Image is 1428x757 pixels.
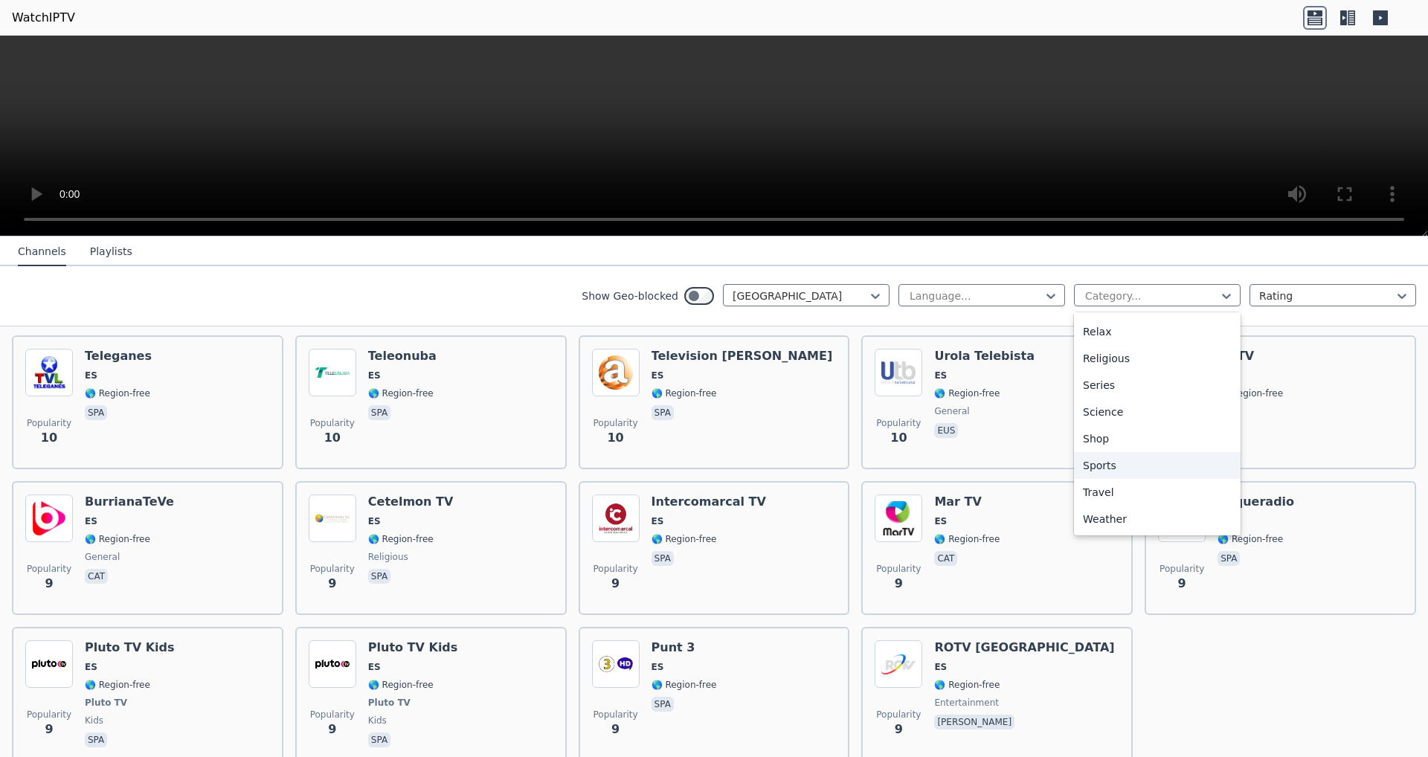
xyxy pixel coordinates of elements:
img: Teleonuba [309,349,356,396]
span: Pluto TV [85,697,127,709]
span: Popularity [310,709,355,721]
span: ES [85,661,97,673]
span: kids [85,715,103,727]
span: ES [934,370,947,381]
span: general [934,405,969,417]
span: 9 [328,721,336,738]
div: Travel [1074,479,1241,506]
img: Television Aranda [592,349,640,396]
img: BurrianaTeVe [25,495,73,542]
span: Popularity [594,563,638,575]
button: Playlists [90,238,132,266]
span: Popularity [27,563,71,575]
span: 🌎 Region-free [368,533,434,545]
span: Popularity [310,563,355,575]
h6: VOTV [1218,349,1283,364]
h6: Punt 3 [652,640,717,655]
span: 10 [607,429,623,447]
p: spa [368,732,390,747]
span: ES [85,515,97,527]
div: Sports [1074,452,1241,479]
p: cat [934,551,957,566]
a: WatchIPTV [12,9,75,27]
div: Shop [1074,425,1241,452]
span: ES [934,515,947,527]
span: 🌎 Region-free [934,533,1000,545]
h6: Cetelmon TV [368,495,454,509]
p: spa [368,569,390,584]
h6: Pequeradio [1218,495,1294,509]
span: 🌎 Region-free [652,387,717,399]
span: 9 [611,575,620,593]
span: Popularity [876,709,921,721]
span: ES [368,370,381,381]
span: 9 [45,575,53,593]
span: 🌎 Region-free [85,533,150,545]
img: Cetelmon TV [309,495,356,542]
p: [PERSON_NAME] [934,715,1014,729]
span: ES [934,661,947,673]
span: entertainment [934,697,999,709]
label: Show Geo-blocked [582,289,678,303]
p: eus [934,423,958,438]
div: Science [1074,399,1241,425]
div: Religious [1074,345,1241,372]
h6: Mar TV [934,495,1000,509]
span: 🌎 Region-free [934,387,1000,399]
span: 9 [895,721,903,738]
span: 🌎 Region-free [1218,533,1283,545]
div: Weather [1074,506,1241,532]
span: ES [85,370,97,381]
img: Urola Telebista [875,349,922,396]
p: spa [652,405,674,420]
h6: ROTV [GEOGRAPHIC_DATA] [934,640,1114,655]
h6: Television [PERSON_NAME] [652,349,833,364]
h6: Urola Telebista [934,349,1035,364]
span: Popularity [594,417,638,429]
span: Popularity [1160,563,1204,575]
span: 🌎 Region-free [934,679,1000,691]
span: 🌎 Region-free [652,533,717,545]
span: ES [368,515,381,527]
span: 10 [890,429,907,447]
span: ES [652,515,664,527]
span: general [85,551,120,563]
span: 🌎 Region-free [85,679,150,691]
p: spa [85,405,107,420]
p: cat [85,569,108,584]
span: 10 [41,429,57,447]
span: 10 [324,429,341,447]
span: 9 [611,721,620,738]
div: Relax [1074,318,1241,345]
div: Series [1074,372,1241,399]
span: ES [652,370,664,381]
h6: Teleganes [85,349,152,364]
h6: Teleonuba [368,349,437,364]
p: spa [85,732,107,747]
span: 🌎 Region-free [652,679,717,691]
h6: Pluto TV Kids [85,640,175,655]
span: religious [368,551,408,563]
h6: Intercomarcal TV [652,495,766,509]
p: spa [368,405,390,420]
span: 9 [895,575,903,593]
span: ES [368,661,381,673]
img: Teleganes [25,349,73,396]
span: 9 [45,721,53,738]
span: Popularity [27,417,71,429]
span: 🌎 Region-free [85,387,150,399]
span: Pluto TV [368,697,411,709]
img: Pluto TV Kids [25,640,73,688]
img: Mar TV [875,495,922,542]
h6: Pluto TV Kids [368,640,458,655]
span: 🌎 Region-free [368,387,434,399]
p: spa [1218,551,1240,566]
span: kids [368,715,387,727]
span: 9 [328,575,336,593]
img: Punt 3 [592,640,640,688]
img: Intercomarcal TV [592,495,640,542]
p: spa [652,697,674,712]
span: 9 [1178,575,1186,593]
span: ES [652,661,664,673]
p: spa [652,551,674,566]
